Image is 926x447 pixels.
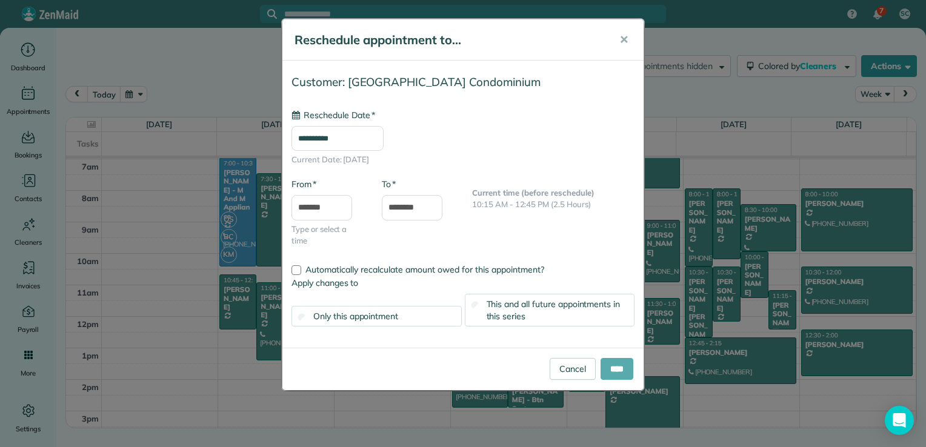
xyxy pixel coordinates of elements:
[291,76,635,88] h4: Customer: [GEOGRAPHIC_DATA] Condominium
[885,406,914,435] div: Open Intercom Messenger
[298,313,306,321] input: Only this appointment
[619,33,628,47] span: ✕
[471,301,479,309] input: This and all future appointments in this series
[472,188,595,197] b: Current time (before reschedule)
[295,31,602,48] h5: Reschedule appointment to...
[291,109,375,121] label: Reschedule Date
[291,277,635,289] label: Apply changes to
[472,199,635,211] p: 10:15 AM - 12:45 PM (2.5 Hours)
[550,358,596,380] a: Cancel
[305,264,544,275] span: Automatically recalculate amount owed for this appointment?
[291,223,364,247] span: Type or select a time
[313,311,398,322] span: Only this appointment
[291,178,316,190] label: From
[291,154,635,166] span: Current Date: [DATE]
[487,299,621,322] span: This and all future appointments in this series
[382,178,396,190] label: To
